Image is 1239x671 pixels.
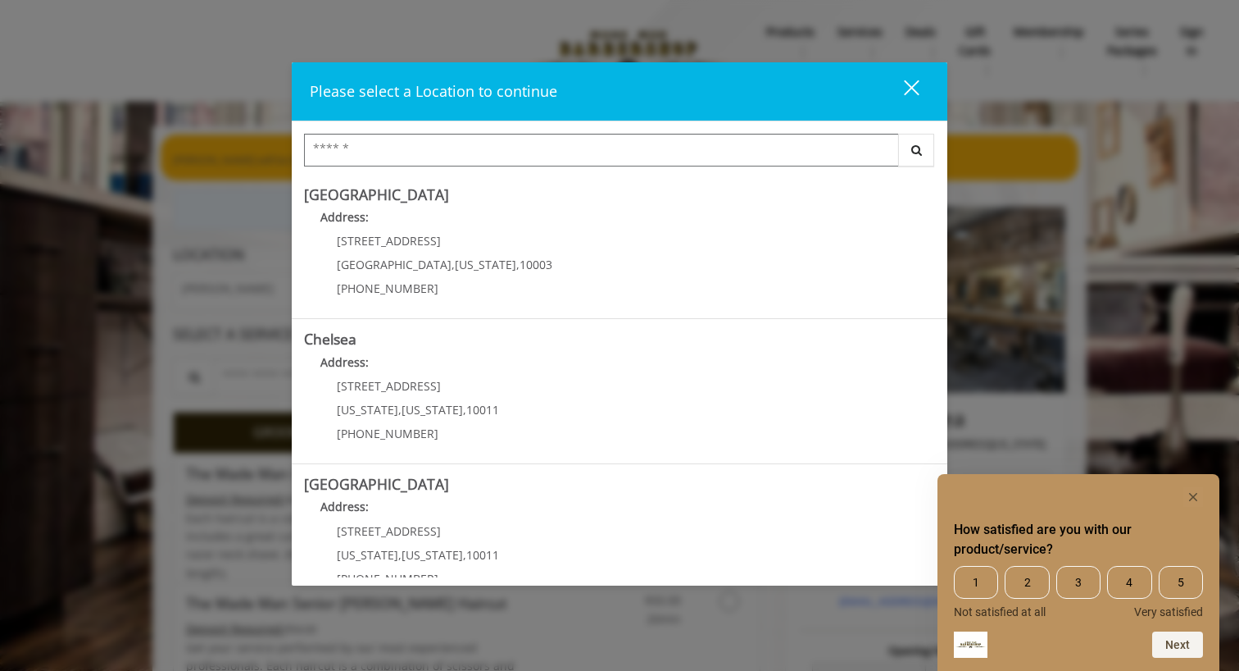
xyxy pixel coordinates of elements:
[337,402,398,418] span: [US_STATE]
[398,547,402,563] span: ,
[463,547,466,563] span: ,
[520,257,552,272] span: 10003
[874,75,929,108] button: close dialog
[337,257,452,272] span: [GEOGRAPHIC_DATA]
[337,547,398,563] span: [US_STATE]
[954,605,1046,619] span: Not satisfied at all
[310,81,557,101] span: Please select a Location to continue
[452,257,455,272] span: ,
[320,209,369,225] b: Address:
[954,520,1203,559] h2: How satisfied are you with our product/service? Select an option from 1 to 5, with 1 being Not sa...
[304,134,899,167] input: Search Center
[337,523,441,539] span: [STREET_ADDRESS]
[954,487,1203,658] div: How satisfied are you with our product/service? Select an option from 1 to 5, with 1 being Not sa...
[304,474,449,494] b: [GEOGRAPHIC_DATA]
[954,566,998,599] span: 1
[304,134,935,175] div: Center Select
[1134,605,1203,619] span: Very satisfied
[402,402,463,418] span: [US_STATE]
[337,233,441,249] span: [STREET_ADDRESS]
[320,499,369,514] b: Address:
[320,354,369,370] b: Address:
[466,402,499,418] span: 10011
[1107,566,1151,599] span: 4
[337,426,438,441] span: [PHONE_NUMBER]
[954,566,1203,619] div: How satisfied are you with our product/service? Select an option from 1 to 5, with 1 being Not sa...
[885,79,918,103] div: close dialog
[398,402,402,418] span: ,
[1152,632,1203,658] button: Next question
[402,547,463,563] span: [US_STATE]
[1183,487,1203,507] button: Hide survey
[1005,566,1049,599] span: 2
[304,329,356,349] b: Chelsea
[337,571,438,587] span: [PHONE_NUMBER]
[907,144,926,156] i: Search button
[337,281,438,296] span: [PHONE_NUMBER]
[455,257,516,272] span: [US_STATE]
[516,257,520,272] span: ,
[337,378,441,394] span: [STREET_ADDRESS]
[1159,566,1203,599] span: 5
[463,402,466,418] span: ,
[1056,566,1101,599] span: 3
[304,185,449,204] b: [GEOGRAPHIC_DATA]
[466,547,499,563] span: 10011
